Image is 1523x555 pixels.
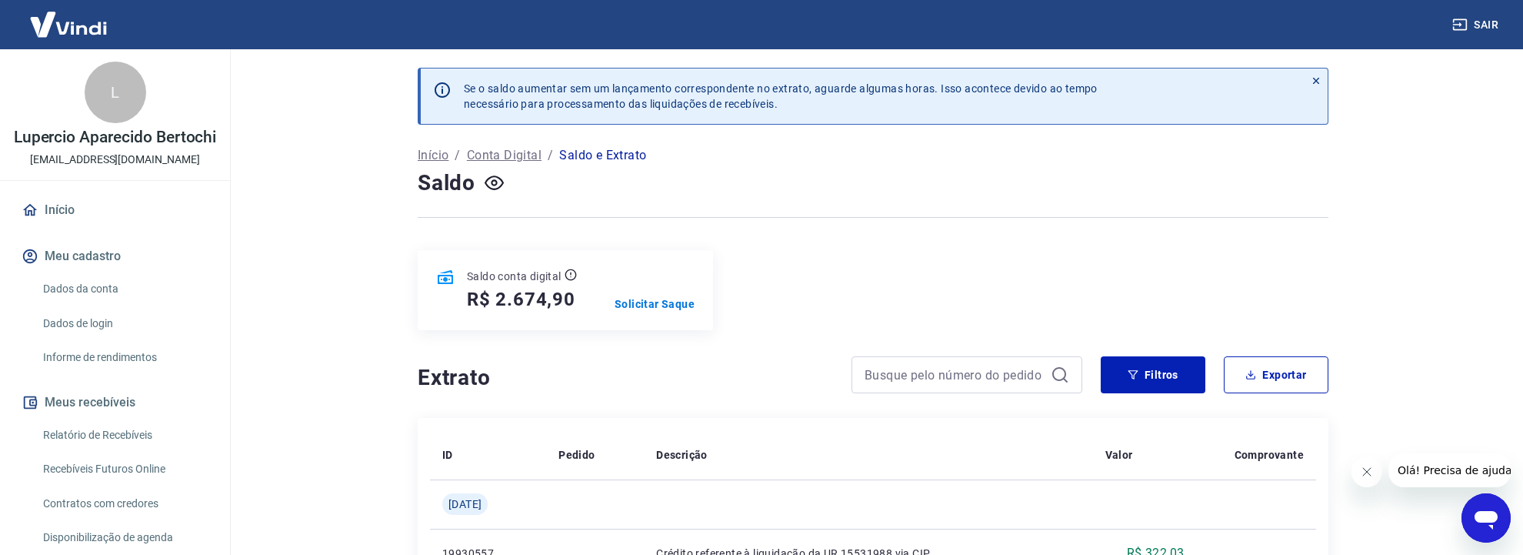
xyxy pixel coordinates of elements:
[37,273,212,305] a: Dados da conta
[1101,356,1205,393] button: Filtros
[18,386,212,420] button: Meus recebíveis
[442,447,453,463] p: ID
[558,447,595,463] p: Pedido
[37,488,212,520] a: Contratos com credores
[615,296,695,312] a: Solicitar Saque
[1449,11,1505,39] button: Sair
[418,168,475,199] h4: Saldo
[18,193,212,227] a: Início
[418,146,448,165] a: Início
[559,146,646,165] p: Saldo e Extrato
[37,522,212,553] a: Disponibilização de agenda
[656,447,708,463] p: Descrição
[1351,456,1382,487] iframe: Fechar mensagem
[30,152,200,168] p: [EMAIL_ADDRESS][DOMAIN_NAME]
[467,287,575,312] h5: R$ 2.674,90
[18,239,212,273] button: Meu cadastro
[1224,356,1328,393] button: Exportar
[464,81,1098,112] p: Se o saldo aumentar sem um lançamento correspondente no extrato, aguarde algumas horas. Isso acon...
[418,363,833,393] h4: Extrato
[548,146,553,165] p: /
[18,1,118,48] img: Vindi
[9,11,129,23] span: Olá! Precisa de ajuda?
[455,146,460,165] p: /
[1461,493,1511,543] iframe: Botão para abrir a janela de mensagens
[467,146,542,165] a: Conta Digital
[37,308,212,339] a: Dados de login
[85,62,146,123] div: L
[865,363,1045,386] input: Busque pelo número do pedido
[1105,447,1133,463] p: Valor
[14,129,217,145] p: Lupercio Aparecido Bertochi
[37,420,212,451] a: Relatório de Recebíveis
[1388,453,1511,487] iframe: Mensagem da empresa
[1235,447,1304,463] p: Comprovante
[467,269,562,284] p: Saldo conta digital
[448,496,482,512] span: [DATE]
[37,453,212,485] a: Recebíveis Futuros Online
[37,342,212,373] a: Informe de rendimentos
